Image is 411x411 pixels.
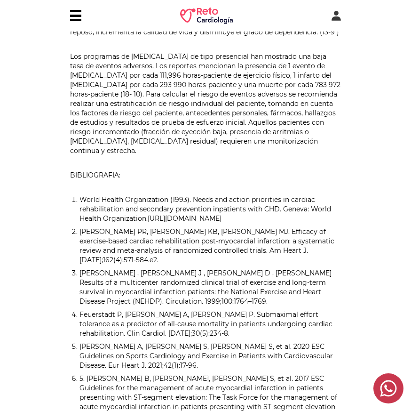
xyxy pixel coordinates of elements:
[180,8,233,24] img: RETO Cardio Logo
[70,170,341,180] p: BIBLIOGRAFIA:
[79,310,341,338] li: Feuerstadt P, [PERSON_NAME] A, [PERSON_NAME] P. Submaximal effort tolerance as a predictor of all...
[79,195,341,223] li: World Health Organization (1993). Needs and action priorities in cardiac rehabilitation and secon...
[70,52,341,155] p: Los programas de [MEDICAL_DATA] de tipo presencial han mostrado una baja tasa de eventos adversos...
[79,268,341,306] li: [PERSON_NAME] , [PERSON_NAME] J , [PERSON_NAME] D , [PERSON_NAME] Results of a multicenter random...
[79,342,341,370] li: [PERSON_NAME] A, [PERSON_NAME] S, [PERSON_NAME] S, et al. 2020 ESC Guidelines on Sports Cardiolog...
[79,227,341,265] li: [PERSON_NAME] PR, [PERSON_NAME] KB, [PERSON_NAME] MJ. Efficacy of exercise-based cardiac rehabili...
